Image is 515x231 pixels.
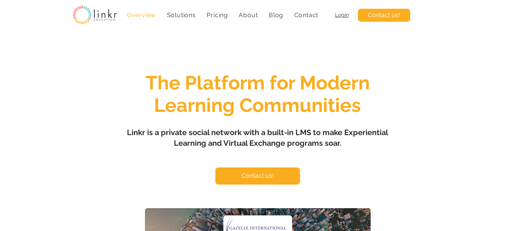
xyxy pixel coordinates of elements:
div: About [235,8,262,22]
span: Overview [127,11,156,19]
span: Contact us! [368,11,400,19]
a: Contact us! [358,9,410,22]
span: Linkr is a private social network with a built-in LMS to make Experiential Learning and Virtual E... [127,128,388,148]
span: Contact us! [242,172,274,180]
a: Overview [123,8,160,22]
img: linkr_logo_transparentbg.png [73,6,117,24]
a: Contact us! [215,167,300,185]
span: Contact [294,11,319,19]
span: Pricing [207,11,228,19]
span: About [239,11,258,19]
span: Blog [269,11,283,19]
a: Login [335,12,349,18]
nav: Site [123,8,322,22]
a: Contact [290,8,322,22]
a: Pricing [203,8,232,22]
div: Solutions [163,8,200,22]
a: Blog [265,8,287,22]
span: Solutions [167,11,196,19]
span: The Platform for Modern Learning Communities [146,72,370,116]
